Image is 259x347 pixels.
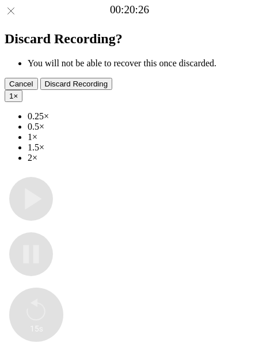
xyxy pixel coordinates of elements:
[5,90,22,102] button: 1×
[9,92,13,100] span: 1
[40,78,113,90] button: Discard Recording
[28,132,254,142] li: 1×
[110,3,149,16] a: 00:20:26
[28,142,254,153] li: 1.5×
[5,31,254,47] h2: Discard Recording?
[28,111,254,122] li: 0.25×
[28,153,254,163] li: 2×
[5,78,38,90] button: Cancel
[28,58,254,69] li: You will not be able to recover this once discarded.
[28,122,254,132] li: 0.5×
